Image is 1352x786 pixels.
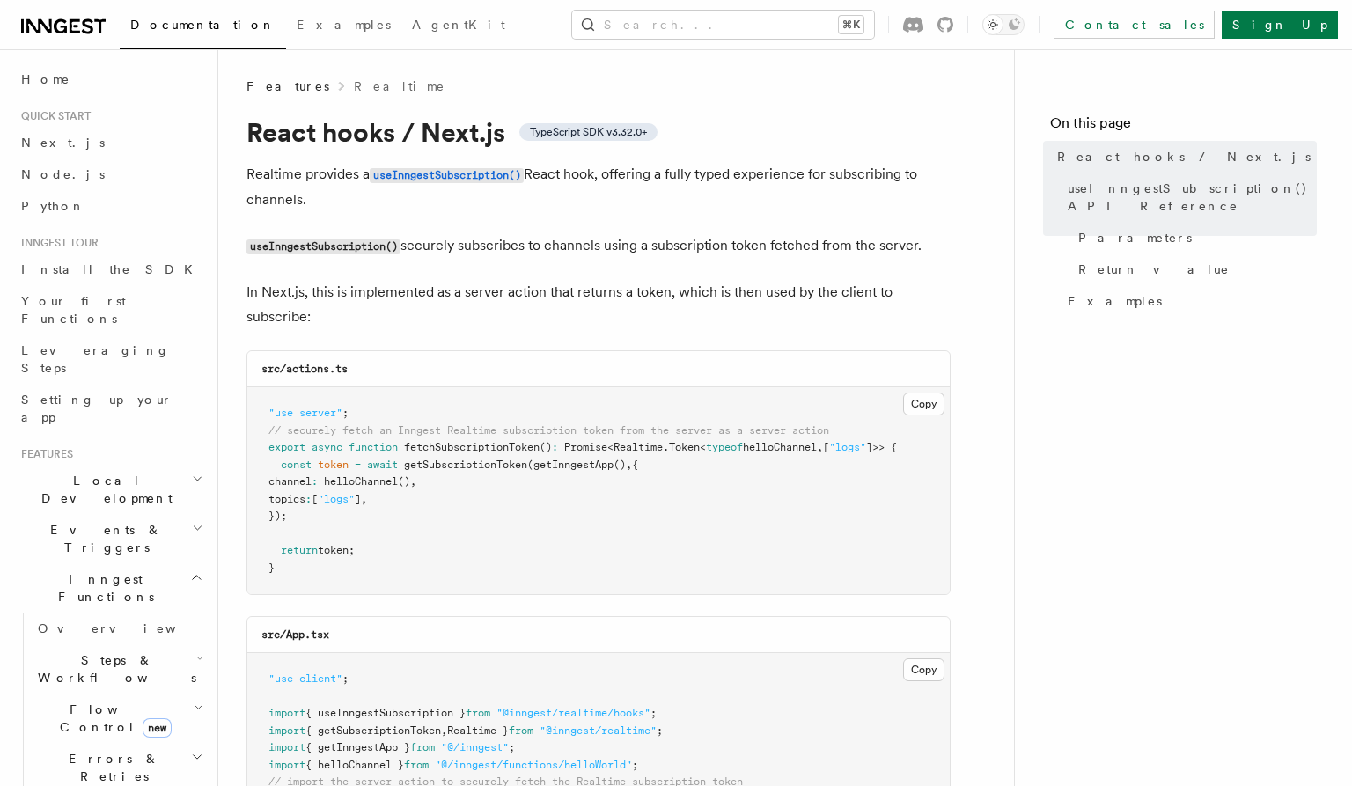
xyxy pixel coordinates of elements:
[903,393,944,415] button: Copy
[261,363,348,375] code: src/actions.ts
[31,644,207,694] button: Steps & Workflows
[14,334,207,384] a: Leveraging Steps
[14,472,192,507] span: Local Development
[355,493,361,505] span: ]
[305,724,441,737] span: { getSubscriptionToken
[982,14,1025,35] button: Toggle dark mode
[281,544,318,556] span: return
[1050,113,1317,141] h4: On this page
[614,459,626,471] span: ()
[447,724,509,737] span: Realtime }
[14,190,207,222] a: Python
[632,459,638,471] span: {
[14,384,207,433] a: Setting up your app
[14,521,192,556] span: Events & Triggers
[286,5,401,48] a: Examples
[31,613,207,644] a: Overview
[650,707,657,719] span: ;
[268,424,829,437] span: // securely fetch an Inngest Realtime subscription token from the server as a server action
[246,233,951,259] p: securely subscribes to channels using a subscription token fetched from the server.
[14,465,207,514] button: Local Development
[743,441,817,453] span: helloChannel
[246,162,951,212] p: Realtime provides a React hook, offering a fully typed experience for subscribing to channels.
[14,236,99,250] span: Inngest tour
[305,707,466,719] span: { useInngestSubscription }
[14,285,207,334] a: Your first Functions
[14,570,190,606] span: Inngest Functions
[324,475,398,488] span: helloChannel
[21,136,105,150] span: Next.js
[268,707,305,719] span: import
[509,741,515,753] span: ;
[14,63,207,95] a: Home
[410,475,416,488] span: ,
[354,77,446,95] a: Realtime
[370,168,524,183] code: useInngestSubscription()
[1078,261,1230,278] span: Return value
[21,343,170,375] span: Leveraging Steps
[268,741,305,753] span: import
[21,393,173,424] span: Setting up your app
[1057,148,1311,165] span: React hooks / Next.js
[367,459,398,471] span: await
[1061,285,1317,317] a: Examples
[14,447,73,461] span: Features
[261,628,329,641] code: src/App.tsx
[14,514,207,563] button: Events & Triggers
[509,724,533,737] span: from
[632,759,638,771] span: ;
[305,493,312,505] span: :
[268,759,305,771] span: import
[1071,222,1317,253] a: Parameters
[370,165,524,182] a: useInngestSubscription()
[130,18,276,32] span: Documentation
[312,475,318,488] span: :
[903,658,944,681] button: Copy
[143,718,172,738] span: new
[21,294,126,326] span: Your first Functions
[823,441,829,453] span: [
[268,562,275,574] span: }
[829,441,866,453] span: "logs"
[268,672,342,685] span: "use client"
[38,621,219,635] span: Overview
[268,724,305,737] span: import
[21,199,85,213] span: Python
[607,441,614,453] span: <
[14,253,207,285] a: Install the SDK
[401,5,516,48] a: AgentKit
[14,109,91,123] span: Quick start
[246,239,400,254] code: useInngestSubscription()
[866,441,897,453] span: ]>> {
[441,741,509,753] span: "@/inngest"
[441,724,447,737] span: ,
[14,158,207,190] a: Node.js
[540,724,657,737] span: "@inngest/realtime"
[305,759,404,771] span: { helloChannel }
[626,459,632,471] span: ,
[527,459,533,471] span: (
[268,493,305,505] span: topics
[268,441,305,453] span: export
[1222,11,1338,39] a: Sign Up
[533,459,614,471] span: getInngestApp
[1068,292,1162,310] span: Examples
[318,544,355,556] span: token;
[706,441,743,453] span: typeof
[1078,229,1192,246] span: Parameters
[31,694,207,743] button: Flow Controlnew
[404,441,540,453] span: fetchSubscriptionToken
[120,5,286,49] a: Documentation
[318,493,355,505] span: "logs"
[349,441,398,453] span: function
[839,16,863,33] kbd: ⌘K
[312,493,318,505] span: [
[669,441,700,453] span: Token
[31,651,196,687] span: Steps & Workflows
[268,407,342,419] span: "use server"
[21,70,70,88] span: Home
[21,262,203,276] span: Install the SDK
[564,441,607,453] span: Promise
[540,441,552,453] span: ()
[435,759,632,771] span: "@/inngest/functions/helloWorld"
